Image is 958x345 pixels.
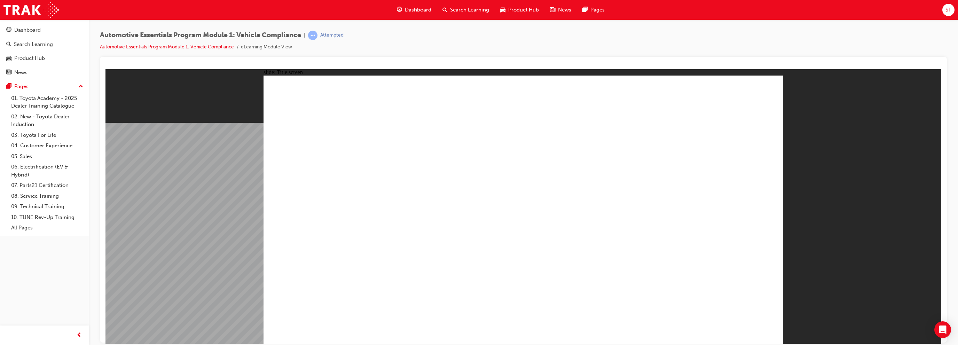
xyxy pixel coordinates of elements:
[590,6,605,14] span: Pages
[3,24,86,37] a: Dashboard
[3,2,59,18] img: Trak
[6,70,11,76] span: news-icon
[577,3,610,17] a: pages-iconPages
[100,31,301,39] span: Automotive Essentials Program Module 1: Vehicle Compliance
[77,331,82,340] span: prev-icon
[558,6,571,14] span: News
[437,3,495,17] a: search-iconSearch Learning
[3,66,86,79] a: News
[582,6,588,14] span: pages-icon
[100,44,234,50] a: Automotive Essentials Program Module 1: Vehicle Compliance
[3,80,86,93] button: Pages
[3,52,86,65] a: Product Hub
[308,31,317,40] span: learningRecordVerb_ATTEMPT-icon
[934,321,951,338] div: Open Intercom Messenger
[8,222,86,233] a: All Pages
[500,6,505,14] span: car-icon
[14,40,53,48] div: Search Learning
[14,69,28,77] div: News
[3,38,86,51] a: Search Learning
[397,6,402,14] span: guage-icon
[8,93,86,111] a: 01. Toyota Academy - 2025 Dealer Training Catalogue
[391,3,437,17] a: guage-iconDashboard
[495,3,544,17] a: car-iconProduct Hub
[8,151,86,162] a: 05. Sales
[8,212,86,223] a: 10. TUNE Rev-Up Training
[442,6,447,14] span: search-icon
[550,6,555,14] span: news-icon
[8,140,86,151] a: 04. Customer Experience
[508,6,539,14] span: Product Hub
[544,3,577,17] a: news-iconNews
[6,41,11,48] span: search-icon
[304,31,305,39] span: |
[14,83,29,91] div: Pages
[945,6,951,14] span: ST
[8,180,86,191] a: 07. Parts21 Certification
[320,32,344,39] div: Attempted
[3,22,86,80] button: DashboardSearch LearningProduct HubNews
[241,43,292,51] li: eLearning Module View
[942,4,955,16] button: ST
[8,130,86,141] a: 03. Toyota For Life
[450,6,489,14] span: Search Learning
[14,26,41,34] div: Dashboard
[8,111,86,130] a: 02. New - Toyota Dealer Induction
[14,54,45,62] div: Product Hub
[6,55,11,62] span: car-icon
[8,201,86,212] a: 09. Technical Training
[78,82,83,91] span: up-icon
[8,162,86,180] a: 06. Electrification (EV & Hybrid)
[6,84,11,90] span: pages-icon
[8,191,86,202] a: 08. Service Training
[6,27,11,33] span: guage-icon
[405,6,431,14] span: Dashboard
